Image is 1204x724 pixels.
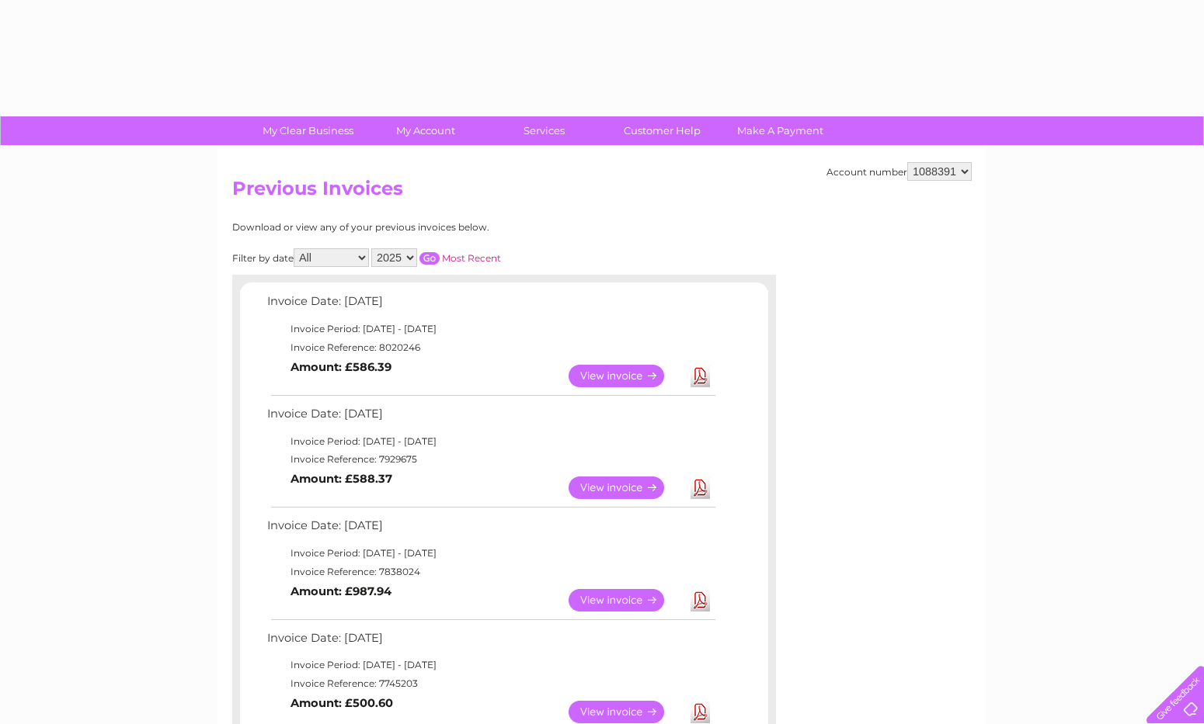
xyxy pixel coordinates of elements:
td: Invoice Date: [DATE] [263,291,718,320]
a: My Account [362,116,490,145]
div: Filter by date [232,248,640,267]
a: Download [691,476,710,499]
td: Invoice Date: [DATE] [263,515,718,544]
b: Amount: £987.94 [291,584,391,598]
td: Invoice Reference: 7929675 [263,450,718,469]
h2: Previous Invoices [232,178,972,207]
a: Customer Help [598,116,726,145]
div: Account number [826,162,972,181]
a: View [569,589,683,611]
a: Services [480,116,608,145]
td: Invoice Reference: 7745203 [263,674,718,693]
div: Download or view any of your previous invoices below. [232,222,640,233]
a: Download [691,365,710,387]
td: Invoice Reference: 7838024 [263,563,718,581]
a: Make A Payment [716,116,844,145]
td: Invoice Date: [DATE] [263,404,718,432]
b: Amount: £500.60 [291,696,393,710]
b: Amount: £588.37 [291,472,392,486]
a: View [569,365,683,387]
td: Invoice Period: [DATE] - [DATE] [263,432,718,451]
a: View [569,701,683,723]
a: My Clear Business [244,116,372,145]
td: Invoice Period: [DATE] - [DATE] [263,656,718,674]
td: Invoice Period: [DATE] - [DATE] [263,320,718,338]
b: Amount: £586.39 [291,360,391,374]
a: View [569,476,683,499]
td: Invoice Date: [DATE] [263,628,718,656]
a: Download [691,701,710,723]
td: Invoice Period: [DATE] - [DATE] [263,544,718,563]
a: Download [691,589,710,611]
a: Most Recent [442,252,501,264]
td: Invoice Reference: 8020246 [263,338,718,357]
